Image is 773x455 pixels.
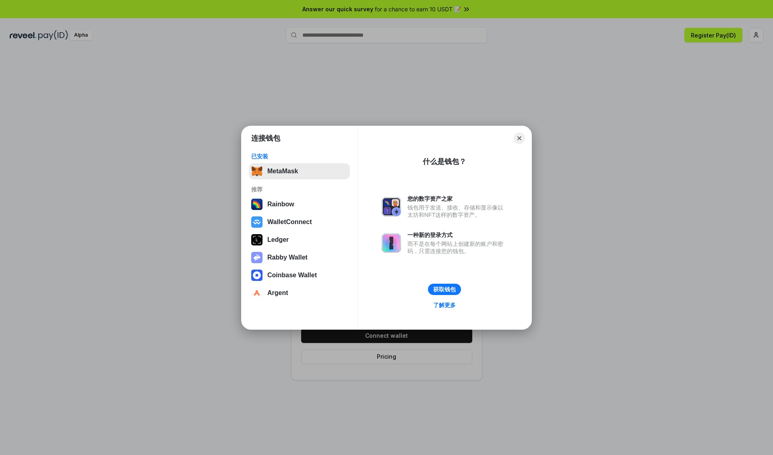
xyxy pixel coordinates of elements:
[267,236,289,243] div: Ledger
[249,232,350,248] button: Ledger
[382,197,401,216] img: svg+xml,%3Csvg%20xmlns%3D%22http%3A%2F%2Fwww.w3.org%2F2000%2Fsvg%22%20fill%3D%22none%22%20viewBox...
[267,218,312,226] div: WalletConnect
[428,300,461,310] a: 了解更多
[267,254,308,261] div: Rabby Wallet
[251,287,262,299] img: svg+xml,%3Csvg%20width%3D%2228%22%20height%3D%2228%22%20viewBox%3D%220%200%2028%2028%22%20fill%3D...
[267,272,317,279] div: Coinbase Wallet
[428,284,461,295] button: 获取钱包
[249,267,350,283] button: Coinbase Wallet
[267,168,298,175] div: MetaMask
[251,186,347,193] div: 推荐
[251,252,262,263] img: svg+xml,%3Csvg%20xmlns%3D%22http%3A%2F%2Fwww.w3.org%2F2000%2Fsvg%22%20fill%3D%22none%22%20viewBox...
[267,201,294,208] div: Rainbow
[433,286,456,293] div: 获取钱包
[249,285,350,301] button: Argent
[251,153,347,160] div: 已安装
[407,204,507,218] div: 钱包用于发送、接收、存储和显示像以太坊和NFT这样的数字资产。
[251,234,262,245] img: svg+xml,%3Csvg%20xmlns%3D%22http%3A%2F%2Fwww.w3.org%2F2000%2Fsvg%22%20width%3D%2228%22%20height%3...
[267,289,288,297] div: Argent
[249,249,350,266] button: Rabby Wallet
[407,240,507,255] div: 而不是在每个网站上创建新的账户和密码，只需连接您的钱包。
[407,195,507,202] div: 您的数字资产之家
[382,233,401,253] img: svg+xml,%3Csvg%20xmlns%3D%22http%3A%2F%2Fwww.w3.org%2F2000%2Fsvg%22%20fill%3D%22none%22%20viewBox...
[249,196,350,212] button: Rainbow
[514,133,525,144] button: Close
[433,301,456,309] div: 了解更多
[251,270,262,281] img: svg+xml,%3Csvg%20width%3D%2228%22%20height%3D%2228%22%20viewBox%3D%220%200%2028%2028%22%20fill%3D...
[251,216,262,228] img: svg+xml,%3Csvg%20width%3D%2228%22%20height%3D%2228%22%20viewBox%3D%220%200%2028%2028%22%20fill%3D...
[251,133,280,143] h1: 连接钱包
[251,199,262,210] img: svg+xml,%3Csvg%20width%3D%22120%22%20height%3D%22120%22%20viewBox%3D%220%200%20120%20120%22%20fil...
[407,231,507,239] div: 一种新的登录方式
[249,214,350,230] button: WalletConnect
[251,166,262,177] img: svg+xml,%3Csvg%20fill%3D%22none%22%20height%3D%2233%22%20viewBox%3D%220%200%2035%2033%22%20width%...
[249,163,350,179] button: MetaMask
[423,157,466,166] div: 什么是钱包？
